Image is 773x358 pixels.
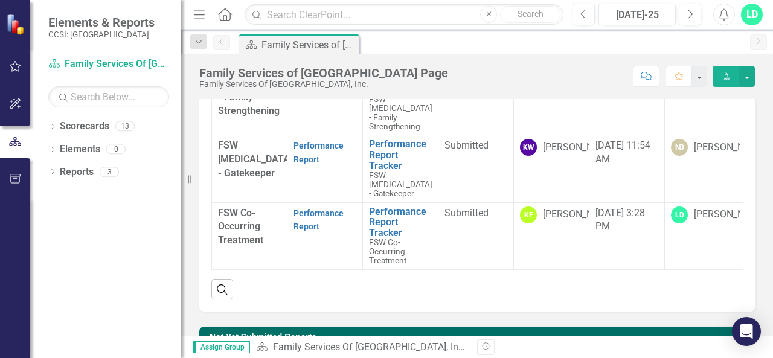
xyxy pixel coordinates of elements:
[598,4,676,25] button: [DATE]-25
[199,66,448,80] div: Family Services of [GEOGRAPHIC_DATA] Page
[694,141,766,155] div: [PERSON_NAME]
[293,208,344,232] a: Performance Report
[520,206,537,223] div: KF
[199,80,448,89] div: Family Services Of [GEOGRAPHIC_DATA], Inc.
[438,202,514,269] td: Double-Click to Edit
[48,57,169,71] a: Family Services Of [GEOGRAPHIC_DATA], Inc.
[48,86,169,107] input: Search Below...
[543,208,615,222] div: [PERSON_NAME]
[245,4,563,25] input: Search ClearPoint...
[218,207,263,246] span: FSW Co-Occurring Treatment
[256,340,468,354] div: »
[500,6,560,23] button: Search
[363,202,438,269] td: Double-Click to Edit Right Click for Context Menu
[369,170,432,198] span: FSW [MEDICAL_DATA] - Gatekeeper
[518,9,544,19] span: Search
[60,142,100,156] a: Elements
[100,167,119,177] div: 3
[603,8,672,22] div: [DATE]-25
[363,135,438,202] td: Double-Click to Edit Right Click for Context Menu
[106,144,126,155] div: 0
[543,141,615,155] div: [PERSON_NAME]
[694,208,766,222] div: [PERSON_NAME]
[369,206,432,238] a: Performance Report Tracker
[671,139,688,156] div: NB
[48,15,155,30] span: Elements & Reports
[193,341,250,353] span: Assign Group
[48,30,155,39] small: CCSI: [GEOGRAPHIC_DATA]
[444,207,489,219] span: Submitted
[60,120,109,133] a: Scorecards
[369,237,406,265] span: FSW Co-Occurring Treatment
[273,341,466,353] a: Family Services Of [GEOGRAPHIC_DATA], Inc.
[732,317,761,346] div: Open Intercom Messenger
[520,139,537,156] div: KW
[595,139,658,167] div: [DATE] 11:54 AM
[218,139,292,179] span: FSW [MEDICAL_DATA] - Gatekeeper
[293,141,344,164] a: Performance Report
[741,4,763,25] button: LD
[115,121,135,132] div: 13
[671,206,688,223] div: LD
[595,206,658,234] div: [DATE] 3:28 PM
[210,333,749,342] h3: Not Yet Submitted Reports
[438,135,514,202] td: Double-Click to Edit
[369,139,432,171] a: Performance Report Tracker
[60,165,94,179] a: Reports
[369,94,432,131] span: FSW [MEDICAL_DATA] - Family Strengthening
[218,63,292,117] span: FSW [MEDICAL_DATA] - Family Strengthening
[444,139,489,151] span: Submitted
[6,14,27,35] img: ClearPoint Strategy
[261,37,356,53] div: Family Services of [GEOGRAPHIC_DATA] Page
